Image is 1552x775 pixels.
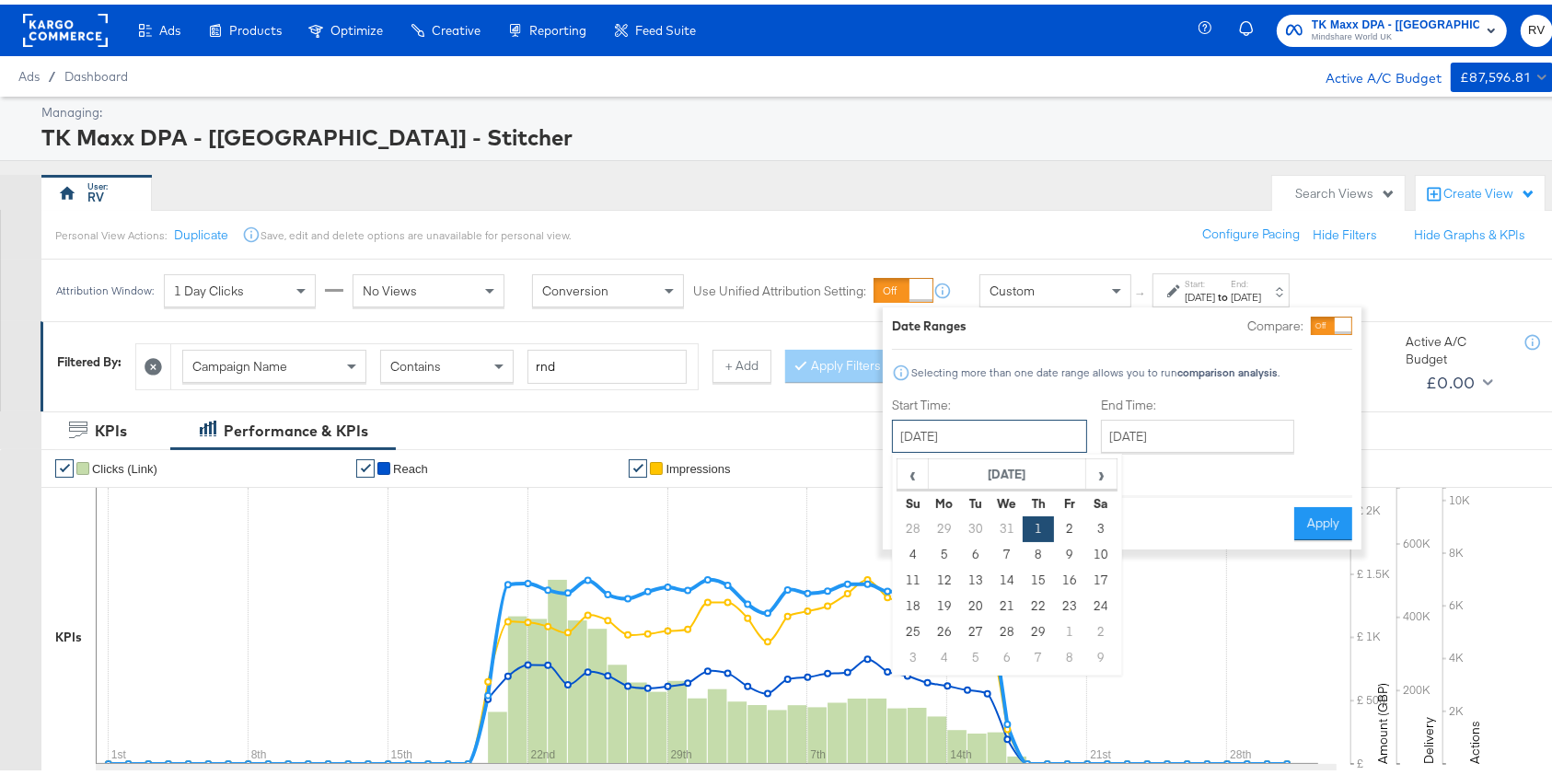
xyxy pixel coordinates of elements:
[960,615,991,641] td: 27
[363,278,417,295] span: No Views
[174,278,244,295] span: 1 Day Clicks
[1277,10,1507,42] button: TK Maxx DPA - [[GEOGRAPHIC_DATA]] - StitcherMindshare World UK
[1085,563,1117,589] td: 17
[55,280,155,293] div: Attribution Window:
[224,416,368,437] div: Performance & KPIs
[356,455,375,473] a: ✔
[960,563,991,589] td: 13
[174,222,228,239] button: Duplicate
[1420,712,1437,759] text: Delivery
[1087,456,1116,483] span: ›
[1085,538,1117,563] td: 10
[991,512,1023,538] td: 31
[898,641,929,666] td: 3
[1426,364,1476,392] div: £0.00
[1189,214,1313,247] button: Configure Pacing
[929,455,1086,486] th: [DATE]
[898,615,929,641] td: 25
[666,457,730,471] span: Impressions
[898,563,929,589] td: 11
[910,362,1280,375] div: Selecting more than one date range allows you to run .
[1466,716,1483,759] text: Actions
[898,538,929,563] td: 4
[629,455,647,473] a: ✔
[55,455,74,473] a: ✔
[1054,641,1085,666] td: 8
[1247,313,1303,330] label: Compare:
[261,224,571,238] div: Save, edit and delete options are unavailable for personal view.
[1023,538,1054,563] td: 8
[929,538,960,563] td: 5
[898,512,929,538] td: 28
[1414,222,1525,239] button: Hide Graphs & KPIs
[929,589,960,615] td: 19
[960,589,991,615] td: 20
[41,117,1548,148] div: TK Maxx DPA - [[GEOGRAPHIC_DATA]] - Stitcher
[991,641,1023,666] td: 6
[1460,62,1530,85] div: £87,596.81
[529,18,586,33] span: Reporting
[1023,486,1054,512] th: Th
[95,416,127,437] div: KPIs
[1374,678,1391,759] text: Amount (GBP)
[1406,329,1507,363] div: Active A/C Budget
[542,278,608,295] span: Conversion
[1419,364,1497,393] button: £0.00
[64,64,128,79] a: Dashboard
[991,486,1023,512] th: We
[18,64,40,79] span: Ads
[1023,641,1054,666] td: 7
[1054,538,1085,563] td: 9
[159,18,180,33] span: Ads
[635,18,696,33] span: Feed Suite
[898,589,929,615] td: 18
[991,589,1023,615] td: 21
[960,641,991,666] td: 5
[55,624,82,642] div: KPIs
[1177,361,1278,375] strong: comparison analysis
[1133,286,1151,293] span: ↑
[929,615,960,641] td: 26
[1231,273,1261,285] label: End:
[1101,392,1302,410] label: End Time:
[1085,615,1117,641] td: 2
[192,353,287,370] span: Campaign Name
[390,353,441,370] span: Contains
[55,224,167,238] div: Personal View Actions:
[1185,285,1215,300] div: [DATE]
[1295,180,1396,198] div: Search Views
[892,392,1087,410] label: Start Time:
[892,313,967,330] div: Date Ranges
[1054,615,1085,641] td: 1
[1023,512,1054,538] td: 1
[393,457,428,471] span: Reach
[229,18,282,33] span: Products
[88,184,105,202] div: RV
[929,563,960,589] td: 12
[1306,58,1442,86] div: Active A/C Budget
[1054,486,1085,512] th: Fr
[1528,16,1546,37] span: RV
[1312,26,1479,40] span: Mindshare World UK
[40,64,64,79] span: /
[1215,285,1231,299] strong: to
[1085,589,1117,615] td: 24
[1054,512,1085,538] td: 2
[712,345,771,378] button: + Add
[92,457,157,471] span: Clicks (Link)
[898,456,927,483] span: ‹
[330,18,383,33] span: Optimize
[929,512,960,538] td: 29
[1054,563,1085,589] td: 16
[432,18,481,33] span: Creative
[1185,273,1215,285] label: Start:
[991,563,1023,589] td: 14
[1443,180,1535,199] div: Create View
[1054,589,1085,615] td: 23
[1312,11,1479,30] span: TK Maxx DPA - [[GEOGRAPHIC_DATA]] - Stitcher
[1085,512,1117,538] td: 3
[1023,563,1054,589] td: 15
[960,538,991,563] td: 6
[1294,503,1352,536] button: Apply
